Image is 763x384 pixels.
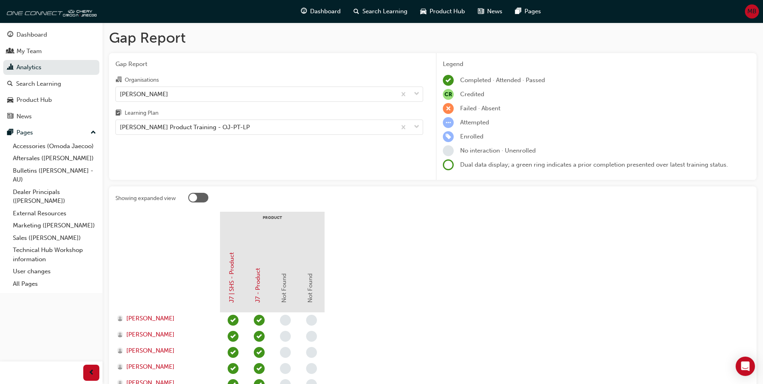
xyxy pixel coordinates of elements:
span: search-icon [354,6,359,17]
span: learningRecordVerb_FAIL-icon [443,103,454,114]
span: learningRecordVerb_NONE-icon [280,331,291,342]
span: up-icon [90,128,96,138]
span: car-icon [420,6,426,17]
div: My Team [16,47,42,56]
a: News [3,109,99,124]
span: learningRecordVerb_NONE-icon [306,363,317,374]
span: Attempted [460,119,489,126]
a: car-iconProduct Hub [414,3,471,20]
a: [PERSON_NAME] [117,314,212,323]
span: car-icon [7,97,13,104]
span: MB [747,7,757,16]
span: pages-icon [7,129,13,136]
span: learningRecordVerb_PASS-icon [254,331,265,342]
span: learningRecordVerb_NONE-icon [280,315,291,326]
span: Completed · Attended · Passed [460,76,545,84]
span: learningRecordVerb_PASS-icon [254,363,265,374]
span: learningRecordVerb_PASS-icon [228,331,239,342]
a: Search Learning [3,76,99,91]
a: [PERSON_NAME] [117,362,212,372]
div: Product Hub [16,95,52,105]
span: learningRecordVerb_ENROLL-icon [443,131,454,142]
span: [PERSON_NAME] [126,314,175,323]
span: learningRecordVerb_PASS-icon [228,363,239,374]
div: Open Intercom Messenger [736,357,755,376]
span: down-icon [414,122,420,132]
span: learningRecordVerb_PASS-icon [228,315,239,326]
span: Dashboard [310,7,341,16]
div: Learning Plan [125,109,158,117]
span: people-icon [7,48,13,55]
div: Organisations [125,76,159,84]
div: Showing expanded view [115,194,176,202]
span: learningRecordVerb_NONE-icon [443,145,454,156]
a: pages-iconPages [509,3,547,20]
div: Search Learning [16,79,61,89]
a: Bulletins ([PERSON_NAME] - AU) [10,165,99,186]
span: Pages [524,7,541,16]
a: Sales ([PERSON_NAME]) [10,232,99,244]
a: My Team [3,44,99,59]
a: Accessories (Omoda Jaecoo) [10,140,99,153]
button: Pages [3,125,99,140]
div: [PERSON_NAME] [120,89,168,99]
span: organisation-icon [115,76,121,84]
span: learningRecordVerb_NONE-icon [306,331,317,342]
span: null-icon [443,89,454,100]
span: learningRecordVerb_NONE-icon [306,347,317,358]
a: search-iconSearch Learning [347,3,414,20]
a: Product Hub [3,93,99,107]
a: guage-iconDashboard [294,3,347,20]
span: pages-icon [515,6,521,17]
a: User changes [10,265,99,278]
span: Credited [460,91,484,98]
div: Legend [443,60,750,69]
a: External Resources [10,207,99,220]
a: Dealer Principals ([PERSON_NAME]) [10,186,99,207]
span: Search Learning [362,7,407,16]
a: Technical Hub Workshop information [10,244,99,265]
span: learningRecordVerb_PASS-icon [254,315,265,326]
span: Gap Report [115,60,423,69]
span: News [487,7,502,16]
span: Not Found [306,273,314,303]
span: learningRecordVerb_NONE-icon [280,363,291,374]
button: DashboardMy TeamAnalyticsSearch LearningProduct HubNews [3,26,99,125]
img: oneconnect [4,3,97,19]
span: learningRecordVerb_NONE-icon [306,315,317,326]
a: All Pages [10,278,99,290]
div: Pages [16,128,33,137]
a: [PERSON_NAME] [117,330,212,339]
span: down-icon [414,89,420,99]
a: [PERSON_NAME] [117,346,212,355]
span: Product Hub [430,7,465,16]
span: Enrolled [460,133,483,140]
a: J7 | SHS - Product [228,252,235,303]
a: Aftersales ([PERSON_NAME]) [10,152,99,165]
span: [PERSON_NAME] [126,346,175,355]
span: news-icon [7,113,13,120]
span: learningplan-icon [115,110,121,117]
span: learningRecordVerb_COMPLETE-icon [443,75,454,86]
a: J7 - Product [254,268,261,303]
span: guage-icon [301,6,307,17]
span: news-icon [478,6,484,17]
div: Dashboard [16,30,47,39]
span: learningRecordVerb_NONE-icon [280,347,291,358]
a: Marketing ([PERSON_NAME]) [10,219,99,232]
span: Failed · Absent [460,105,500,112]
span: No interaction · Unenrolled [460,147,536,154]
h1: Gap Report [109,29,757,47]
span: prev-icon [88,368,95,378]
div: PRODUCT [220,212,325,232]
span: Dual data display; a green ring indicates a prior completion presented over latest training status. [460,161,728,168]
span: Not Found [280,273,288,303]
span: learningRecordVerb_ATTEMPT-icon [443,117,454,128]
span: chart-icon [7,64,13,71]
span: learningRecordVerb_PASS-icon [228,347,239,358]
span: guage-icon [7,31,13,39]
div: News [16,112,32,121]
span: [PERSON_NAME] [126,330,175,339]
